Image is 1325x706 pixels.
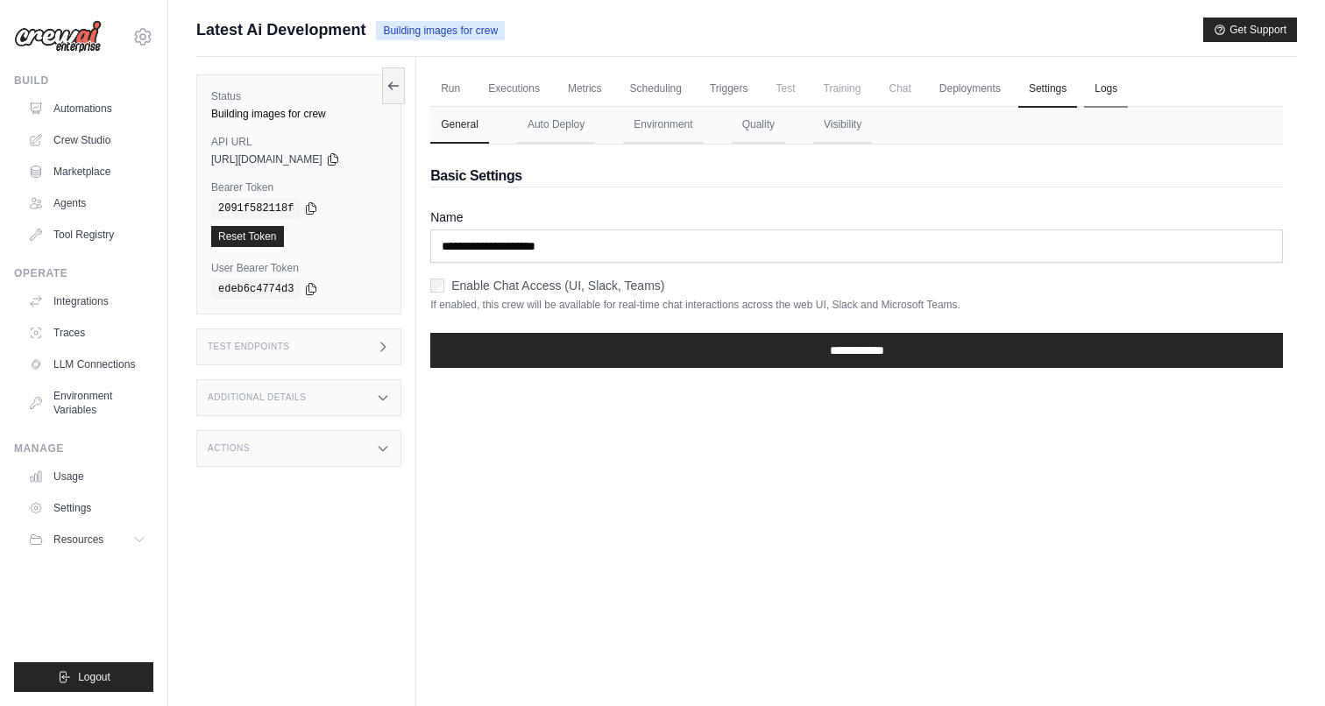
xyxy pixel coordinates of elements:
h3: Test Endpoints [208,342,290,352]
label: Status [211,89,386,103]
a: Environment Variables [21,382,153,424]
h3: Actions [208,443,250,454]
span: Chat is not available until the deployment is complete [878,71,921,106]
label: API URL [211,135,386,149]
a: Scheduling [620,71,692,108]
label: Enable Chat Access (UI, Slack, Teams) [451,277,664,294]
a: Reset Token [211,226,284,247]
label: Name [430,208,1283,226]
code: edeb6c4774d3 [211,279,301,300]
a: Integrations [21,287,153,315]
a: Metrics [557,71,613,108]
button: Visibility [813,107,872,144]
label: User Bearer Token [211,261,386,275]
a: Deployments [929,71,1011,108]
button: Logout [14,662,153,692]
button: Environment [623,107,703,144]
a: Traces [21,319,153,347]
button: Quality [732,107,785,144]
div: Building images for crew [211,107,386,121]
span: Building images for crew [376,21,505,40]
label: Bearer Token [211,180,386,194]
button: Get Support [1203,18,1297,42]
iframe: Chat Widget [1237,622,1325,706]
a: Settings [21,494,153,522]
a: Agents [21,189,153,217]
span: Latest Ai Development [196,18,365,42]
a: Settings [1018,71,1077,108]
div: Operate [14,266,153,280]
div: Build [14,74,153,88]
nav: Tabs [430,107,1283,144]
span: Logout [78,670,110,684]
span: Resources [53,533,103,547]
div: Manage [14,441,153,455]
code: 2091f582118f [211,198,301,219]
button: Resources [21,526,153,554]
h2: Basic Settings [430,166,1283,187]
a: Crew Studio [21,126,153,154]
button: Auto Deploy [517,107,595,144]
a: Automations [21,95,153,123]
a: Logs [1084,71,1128,108]
a: LLM Connections [21,350,153,378]
a: Executions [478,71,550,108]
div: Виджет чата [1237,622,1325,706]
a: Tool Registry [21,221,153,249]
span: [URL][DOMAIN_NAME] [211,152,322,166]
p: If enabled, this crew will be available for real-time chat interactions across the web UI, Slack ... [430,298,1283,312]
a: Marketplace [21,158,153,186]
img: Logo [14,20,102,53]
a: Run [430,71,471,108]
a: Triggers [699,71,759,108]
a: Usage [21,462,153,491]
span: Test [766,71,806,106]
button: General [430,107,489,144]
h3: Additional Details [208,392,306,403]
span: Training is not available until the deployment is complete [813,71,872,106]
